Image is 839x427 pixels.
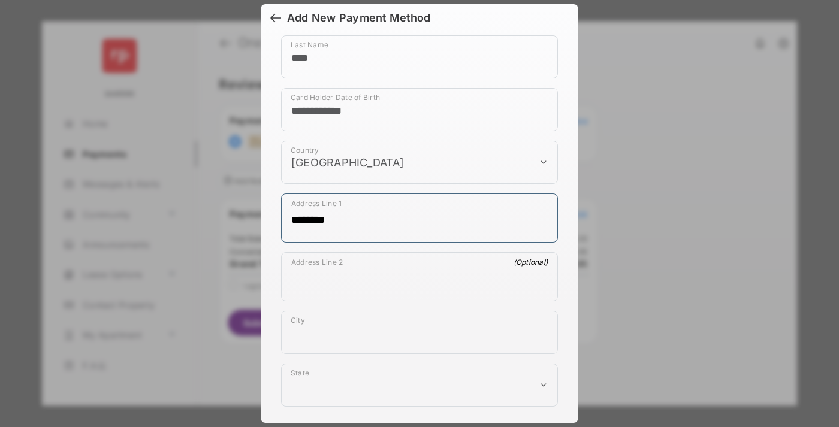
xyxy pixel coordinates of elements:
[281,311,558,354] div: payment_method_screening[postal_addresses][locality]
[281,193,558,243] div: payment_method_screening[postal_addresses][addressLine1]
[281,252,558,301] div: payment_method_screening[postal_addresses][addressLine2]
[281,141,558,184] div: payment_method_screening[postal_addresses][country]
[287,11,430,25] div: Add New Payment Method
[281,364,558,407] div: payment_method_screening[postal_addresses][administrativeArea]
